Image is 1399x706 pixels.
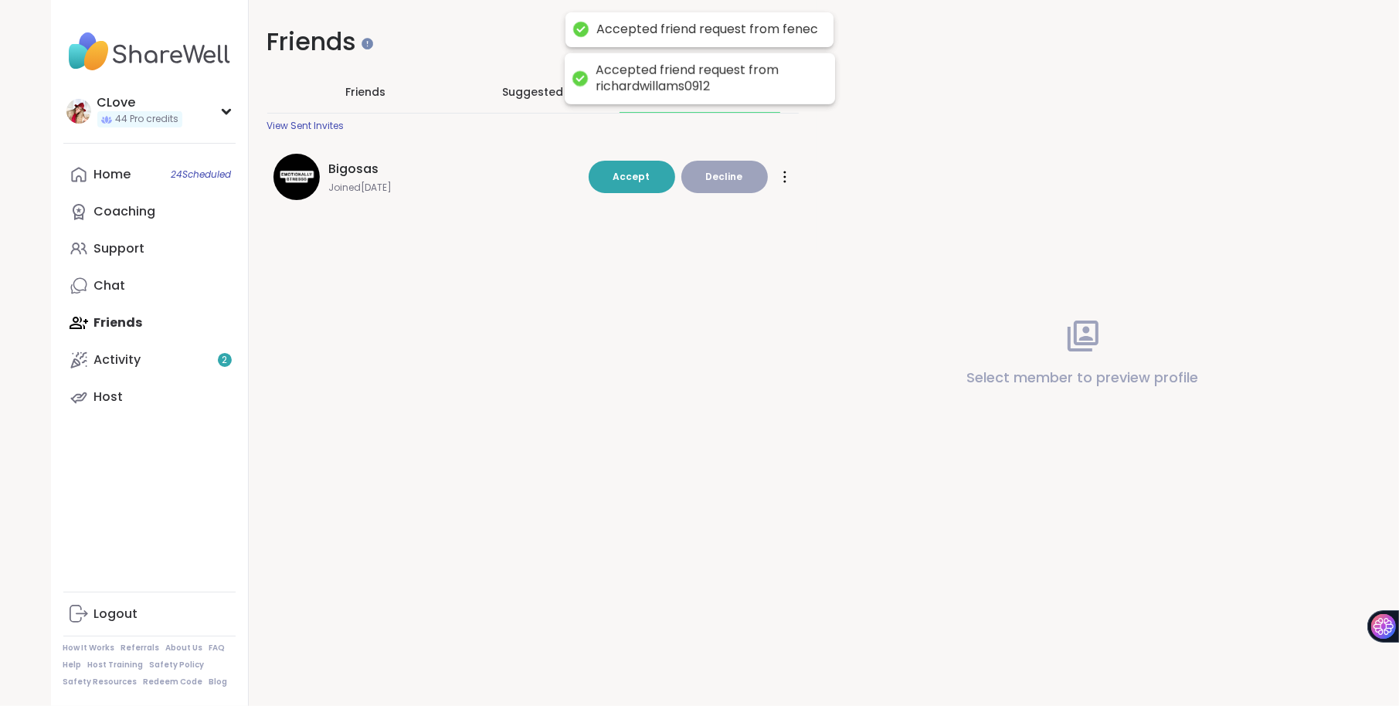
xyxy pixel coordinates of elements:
[63,677,138,687] a: Safety Resources
[613,170,650,183] span: Accept
[66,99,91,124] img: CLove
[97,94,182,111] div: CLove
[94,277,126,294] div: Chat
[63,596,236,633] a: Logout
[94,351,141,368] div: Activity
[166,643,203,653] a: About Us
[94,166,131,183] div: Home
[63,267,236,304] a: Chat
[329,160,379,178] span: Bigosas
[63,660,82,670] a: Help
[63,25,236,79] img: ShareWell Nav Logo
[144,677,203,687] a: Redeem Code
[681,161,768,193] button: Decline
[589,161,675,193] button: Accept
[63,341,236,378] a: Activity2
[706,170,743,184] span: Decline
[63,156,236,193] a: Home24Scheduled
[267,120,345,132] div: View Sent Invites
[502,84,563,100] span: Suggested
[967,367,1199,389] p: Select member to preview profile
[63,193,236,230] a: Coaching
[94,203,156,220] div: Coaching
[94,240,145,257] div: Support
[329,182,579,194] span: Joined [DATE]
[63,643,115,653] a: How It Works
[116,113,179,126] span: 44 Pro credits
[63,230,236,267] a: Support
[222,354,227,367] span: 2
[63,378,236,416] a: Host
[94,606,138,623] div: Logout
[171,168,232,181] span: 24 Scheduled
[273,154,320,200] img: Bigosas
[362,38,373,49] iframe: Spotlight
[596,22,818,38] div: Accepted friend request from fenec
[150,660,205,670] a: Safety Policy
[121,643,160,653] a: Referrals
[94,389,124,406] div: Host
[267,25,799,59] h1: Friends
[88,660,144,670] a: Host Training
[596,63,820,95] div: Accepted friend request from richardwillams0912
[346,84,386,100] span: Friends
[209,677,228,687] a: Blog
[209,643,226,653] a: FAQ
